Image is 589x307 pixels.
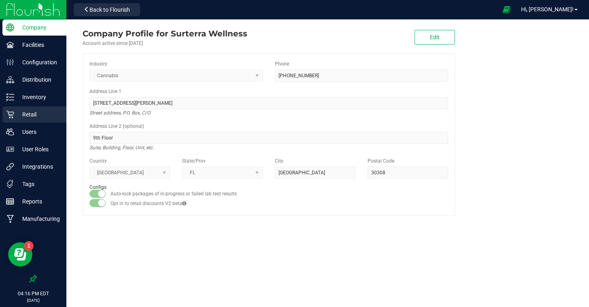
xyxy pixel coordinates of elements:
[415,30,455,44] button: Edit
[275,70,448,82] input: (123) 456-7890
[89,108,150,118] i: Street address, P.O. Box, C/O
[6,197,14,205] inline-svg: Reports
[368,167,448,179] input: Postal Code
[14,214,63,224] p: Manufacturing
[89,185,448,190] h2: Configs
[6,163,14,171] inline-svg: Integrations
[14,110,63,119] p: Retail
[14,57,63,67] p: Configuration
[8,242,32,267] iframe: Resource center
[29,275,37,283] label: Pin the sidebar to full width on large screens
[6,145,14,153] inline-svg: User Roles
[14,23,63,32] p: Company
[83,40,247,47] div: Account active since [DATE]
[14,40,63,50] p: Facilities
[89,88,121,95] label: Address Line 1
[24,241,34,251] iframe: Resource center unread badge
[111,190,237,197] label: Auto-lock packages of in-progress or failed lab test results
[6,41,14,49] inline-svg: Facilities
[368,157,394,165] label: Postal Code
[14,75,63,85] p: Distribution
[6,58,14,66] inline-svg: Configuration
[498,2,516,17] span: Open Ecommerce Menu
[430,34,440,40] span: Edit
[275,157,283,165] label: City
[6,110,14,119] inline-svg: Retail
[6,215,14,223] inline-svg: Manufacturing
[89,97,448,109] input: Address
[89,157,107,165] label: Country
[14,197,63,206] p: Reports
[89,60,107,68] label: Industry
[89,123,144,130] label: Address Line 2 (optional)
[14,162,63,171] p: Integrations
[275,60,289,68] label: Phone
[89,143,154,152] i: Suite, Building, Floor, Unit, etc.
[182,157,206,165] label: State/Prov
[6,128,14,136] inline-svg: Users
[14,179,63,189] p: Tags
[6,23,14,32] inline-svg: Company
[4,297,63,303] p: [DATE]
[14,144,63,154] p: User Roles
[83,28,247,40] div: Surterra Wellness
[521,6,574,13] span: Hi, [PERSON_NAME]!
[89,6,130,13] span: Back to Flourish
[14,127,63,137] p: Users
[89,132,448,144] input: Suite, Building, Unit, etc.
[4,290,63,297] p: 04:16 PM EDT
[6,93,14,101] inline-svg: Inventory
[74,3,140,16] button: Back to Flourish
[275,167,355,179] input: City
[14,92,63,102] p: Inventory
[6,180,14,188] inline-svg: Tags
[6,76,14,84] inline-svg: Distribution
[111,200,186,207] label: Opt in to retail discounts V2 beta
